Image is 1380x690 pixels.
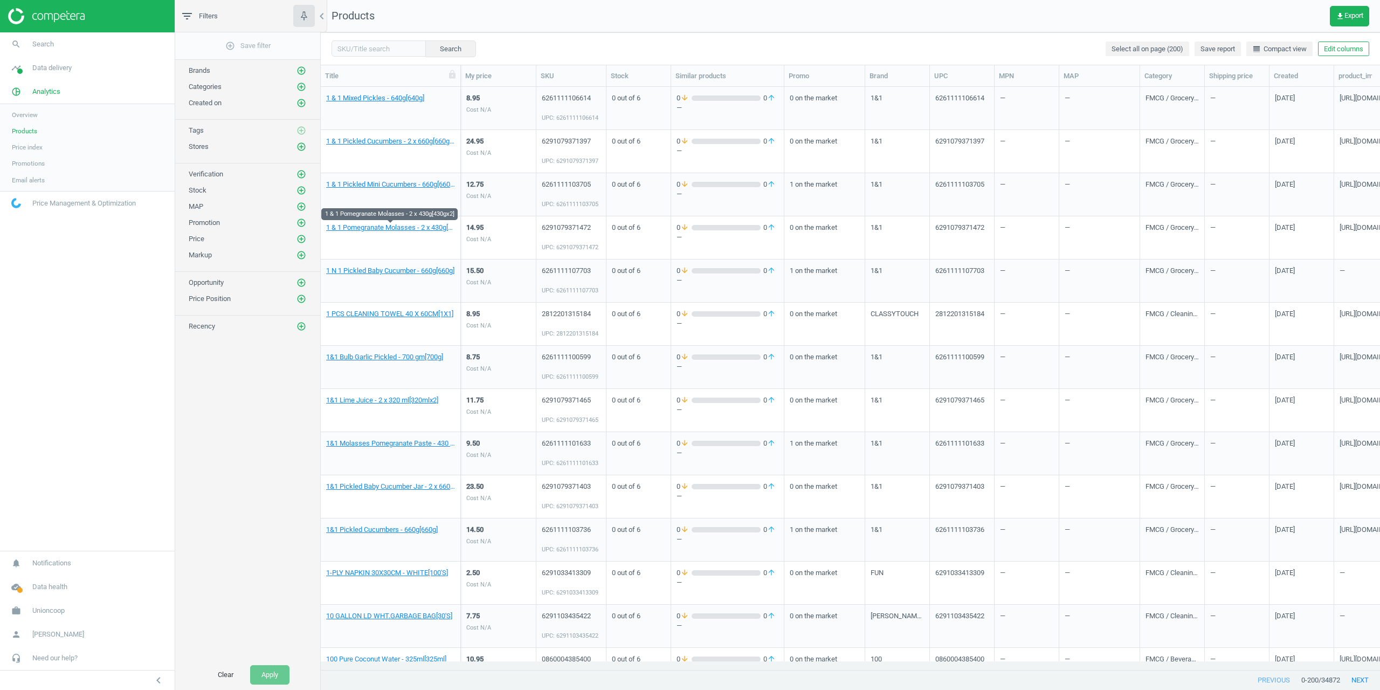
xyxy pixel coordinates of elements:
[871,439,882,474] div: 1&1
[189,186,206,194] span: Stock
[466,223,491,233] div: 14.95
[1210,304,1264,344] div: —
[1146,309,1199,344] div: FMCG / Cleaning / CLEANING / KITCHEN / KITCHEN / CLEANING SPONGE - SPONGE CLOTH
[1210,217,1264,258] div: —
[425,40,476,57] button: Search
[1210,390,1264,431] div: —
[296,169,306,179] i: add_circle_outline
[871,180,882,215] div: 1&1
[1000,304,1053,344] div: —
[677,319,682,327] div: —
[326,482,455,491] a: 1&1 Pickled Baby Cucumber Jar - 2 x 660g[660gx2]
[871,223,882,258] div: 1&1
[677,439,692,448] span: 0
[1274,71,1329,81] div: Created
[871,309,919,344] div: CLASSYTOUCH
[175,35,320,57] button: add_circle_outlineSave filter
[542,439,601,448] div: 6261111101633
[999,71,1054,81] div: MPN
[1200,44,1235,54] span: Save report
[466,149,491,157] div: Cost N/A
[466,352,491,362] div: 8.75
[790,261,859,301] div: 1 on the market
[767,93,776,103] i: arrow_upward
[542,235,601,251] div: UPC: 6291079371472
[677,363,682,371] div: —
[296,217,307,228] button: add_circle_outline
[326,525,438,535] a: 1&1 Pickled Cucumbers - 660g[660g]
[465,71,532,81] div: My price
[542,93,601,103] div: 6261111106614
[296,321,307,332] button: add_circle_outline
[1065,266,1134,276] div: —
[296,202,306,211] i: add_circle_outline
[934,71,990,81] div: UPC
[790,390,859,431] div: 0 on the market
[1106,42,1189,57] button: Select all on page (200)
[790,88,859,128] div: 0 on the market
[612,476,665,517] div: 0 out of 6
[761,266,778,276] span: 0
[296,66,306,76] i: add_circle_outline
[189,126,204,134] span: Tags
[1210,433,1264,474] div: —
[326,352,443,362] a: 1&1 Bulb Garlic Pickled - 700 gm[700g]
[189,251,212,259] span: Markup
[790,476,859,517] div: 0 on the market
[466,106,491,114] div: Cost N/A
[542,365,601,381] div: UPC: 6261111100599
[677,276,682,284] div: —
[6,624,26,645] i: person
[326,309,453,319] a: 1 PCS CLEANING TOWEL 40 X 60CM[1X1]
[189,278,224,286] span: Opportunity
[761,439,778,448] span: 0
[296,293,307,304] button: add_circle_outline
[612,304,665,344] div: 0 out of 6
[1000,433,1053,474] div: —
[1000,217,1053,258] div: —
[466,439,491,448] div: 9.50
[1146,352,1199,387] div: FMCG / Grocery / CONDIMENT & SEASONING / PICKLES / VEGETABLE PICKLES / VEGETABLE PICKLES
[680,395,689,405] i: arrow_downward
[935,395,984,431] div: 6291079371465
[680,439,689,448] i: arrow_downward
[680,223,689,233] i: arrow_downward
[1275,439,1295,474] div: [DATE]
[790,217,859,258] div: 0 on the market
[296,201,307,212] button: add_circle_outline
[935,439,984,474] div: 6261111101633
[1336,12,1363,21] span: Export
[326,93,424,103] a: 1 & 1 Mixed Pickles - 640g[640g]
[296,142,306,152] i: add_circle_outline
[1275,223,1295,258] div: [DATE]
[326,136,455,146] a: 1 & 1 Pickled Cucumbers - 2 x 660g[660gx2]
[32,39,54,49] span: Search
[189,66,210,74] span: Brands
[677,136,692,146] span: 0
[32,582,67,592] span: Data health
[325,71,456,81] div: Title
[680,136,689,146] i: arrow_downward
[296,322,306,331] i: add_circle_outline
[542,192,601,208] div: UPC: 6261111103705
[466,395,491,405] div: 11.75
[326,439,455,448] a: 1&1 Molasses Pomegranate Paste - 430 gm[430ml]
[1275,266,1295,301] div: [DATE]
[1000,131,1053,172] div: —
[935,93,984,128] div: 6261111106614
[542,278,601,295] div: UPC: 6261111107703
[677,93,692,103] span: 0
[152,674,165,687] i: chevron_left
[612,261,665,301] div: 0 out of 6
[32,558,71,568] span: Notifications
[790,347,859,387] div: 0 on the market
[871,266,882,301] div: 1&1
[326,395,438,405] a: 1&1 Lime Juice - 2 x 320 ml[320mlx2]
[1210,476,1264,517] div: —
[189,142,209,151] span: Stores
[1112,44,1183,54] span: Select all on page (200)
[466,365,491,373] div: Cost N/A
[761,352,778,362] span: 0
[677,449,682,457] div: —
[935,309,984,344] div: 2812201315184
